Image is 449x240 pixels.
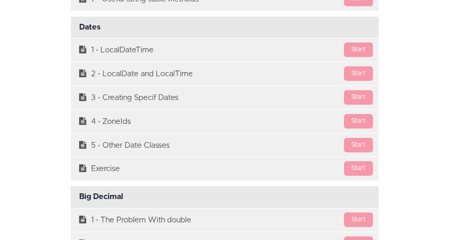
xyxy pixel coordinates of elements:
[344,138,373,152] div: Start
[344,161,373,176] div: Start
[344,66,373,81] div: Start
[344,90,373,105] div: Start
[344,213,373,227] div: Start
[344,114,373,129] div: Start
[71,110,379,133] a: Start4 - ZoneIds
[71,17,379,38] div: Dates
[71,157,379,180] a: StartExercise
[71,208,379,232] a: Start1 - The Problem With double
[71,62,379,86] a: Start2 - LocalDate and LocalTime
[71,134,379,157] a: Start5 - Other Date Classes
[71,38,379,62] a: Start1 - LocalDateTime
[344,43,373,57] div: Start
[71,86,379,109] a: Start3 - Creating Specif Dates
[71,186,379,208] div: Big Decimal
